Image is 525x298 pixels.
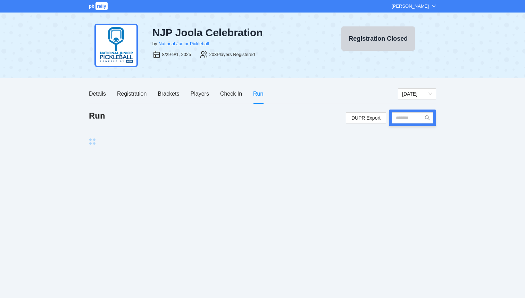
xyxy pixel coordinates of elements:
[117,89,147,98] div: Registration
[191,89,209,98] div: Players
[89,110,105,121] h1: Run
[162,51,191,58] div: 8/29-9/1, 2025
[253,89,263,98] div: Run
[432,4,436,8] span: down
[95,2,108,10] span: rally
[220,89,242,98] div: Check In
[89,3,94,9] span: pb
[392,3,429,10] div: [PERSON_NAME]
[346,112,386,123] a: DUPR Export
[94,24,138,67] img: njp-logo2.png
[341,26,415,51] button: Registration Closed
[422,112,433,123] button: search
[89,3,109,9] a: pbrally
[402,89,432,99] span: Sunday
[351,113,381,123] span: DUPR Export
[422,115,433,121] span: search
[158,89,179,98] div: Brackets
[152,26,315,39] div: NJP Joola Celebration
[152,40,157,47] div: by
[209,51,255,58] div: 203 Players Registered
[158,41,209,46] a: National Junior Pickleball
[89,89,106,98] div: Details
